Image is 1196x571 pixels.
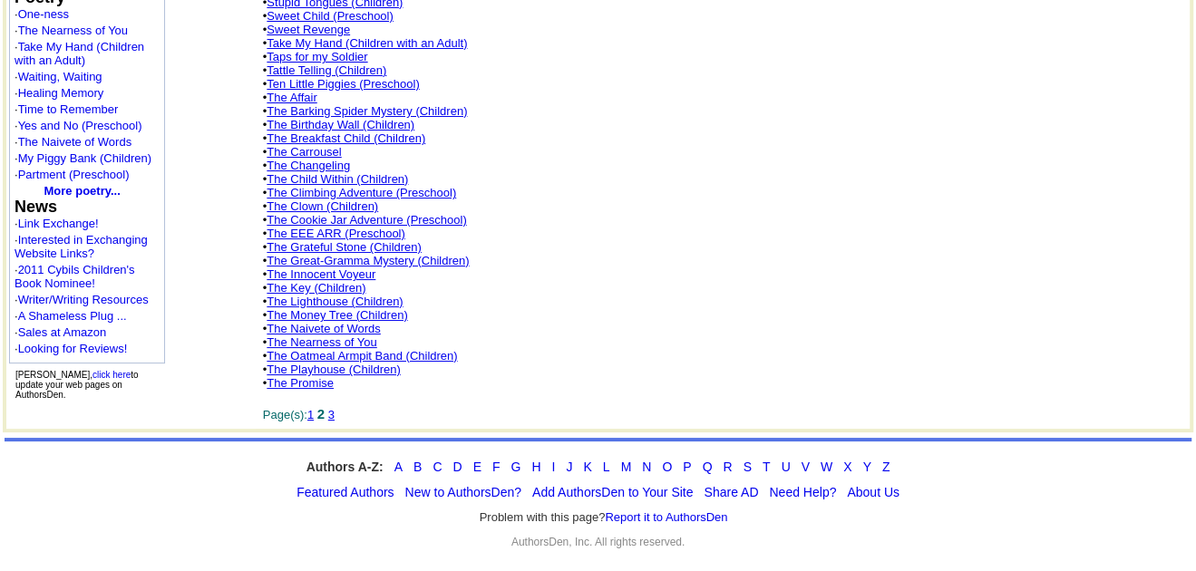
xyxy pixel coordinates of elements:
[263,308,408,322] font: •
[317,406,325,421] font: 2
[263,322,381,335] font: •
[267,172,408,186] a: The Child Within (Children)
[263,186,456,199] font: •
[267,349,457,363] a: The Oatmeal Armpit Band (Children)
[263,131,425,145] font: •
[642,460,651,474] a: N
[263,254,470,267] font: •
[267,77,419,91] a: Ten Little Piggies (Preschool)
[263,77,420,91] font: •
[704,485,758,499] a: Share AD
[662,460,672,474] a: O
[44,184,121,198] a: More poetry...
[15,263,135,290] font: ·
[18,86,104,100] a: Healing Memory
[18,217,99,230] a: Link Exchange!
[18,24,128,37] a: The Nearness of You
[267,50,367,63] a: Taps for my Soldier
[15,151,151,165] font: ·
[263,23,350,36] font: •
[532,485,693,499] a: Add AuthorsDen to Your Site
[18,135,131,149] a: The Naivete of Words
[15,342,127,355] font: ·
[263,335,377,349] font: •
[306,460,384,474] strong: Authors A-Z:
[263,281,366,295] font: •
[267,63,386,77] a: Tattle Telling (Children)
[15,168,129,181] font: ·
[847,485,899,499] a: About Us
[263,91,317,104] font: •
[18,325,107,339] a: Sales at Amazon
[267,254,469,267] a: The Great-Gramma Mystery (Children)
[413,460,422,474] a: B
[267,308,407,322] a: The Money Tree (Children)
[263,63,387,77] font: •
[723,460,732,474] a: R
[821,460,832,474] a: W
[267,213,466,227] a: The Cookie Jar Adventure (Preschool)
[15,293,149,306] font: ·
[263,295,404,308] font: •
[15,24,128,37] font: ·
[18,151,151,165] a: My Piggy Bank (Children)
[18,168,130,181] a: Partment (Preschool)
[703,460,713,474] a: Q
[267,295,403,308] a: The Lighthouse (Children)
[267,363,400,376] a: The Playhouse (Children)
[18,309,127,323] a: A Shameless Plug ...
[263,363,401,376] font: •
[263,36,468,50] font: •
[480,510,728,525] font: Problem with this page?
[566,460,572,474] a: J
[267,322,380,335] a: The Naivete of Words
[263,118,414,131] font: •
[15,233,148,260] a: Interested in Exchanging Website Links?
[263,159,350,172] font: •
[267,91,316,104] a: The Affair
[683,460,691,474] a: P
[5,536,1191,548] div: AuthorsDen, Inc. All rights reserved.
[18,342,128,355] a: Looking for Reviews!
[882,460,890,474] a: Z
[15,263,135,290] a: 2011 Cybils Children's Book Nominee!
[267,376,334,390] a: The Promise
[15,7,69,21] font: ·
[394,460,403,474] a: A
[263,240,422,254] font: •
[433,460,442,474] a: C
[263,199,378,213] font: •
[263,172,409,186] font: •
[15,217,99,230] font: ·
[15,40,144,67] a: Take My Hand (Children with an Adult)
[18,119,142,132] a: Yes and No (Preschool)
[263,267,376,281] font: •
[267,131,425,145] a: The Breakfast Child (Children)
[452,460,462,474] a: D
[802,460,810,474] a: V
[297,485,394,499] a: Featured Authors
[15,370,139,400] font: [PERSON_NAME], to update your web pages on AuthorsDen.
[405,485,521,499] a: New to AuthorsDen?
[551,460,555,474] a: I
[267,335,376,349] a: The Nearness of You
[15,102,118,116] font: ·
[15,309,127,323] font: ·
[267,199,378,213] a: The Clown (Children)
[263,213,467,227] font: •
[307,408,314,421] a: 1
[263,408,335,421] font: Page(s):
[18,102,119,116] a: Time to Remember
